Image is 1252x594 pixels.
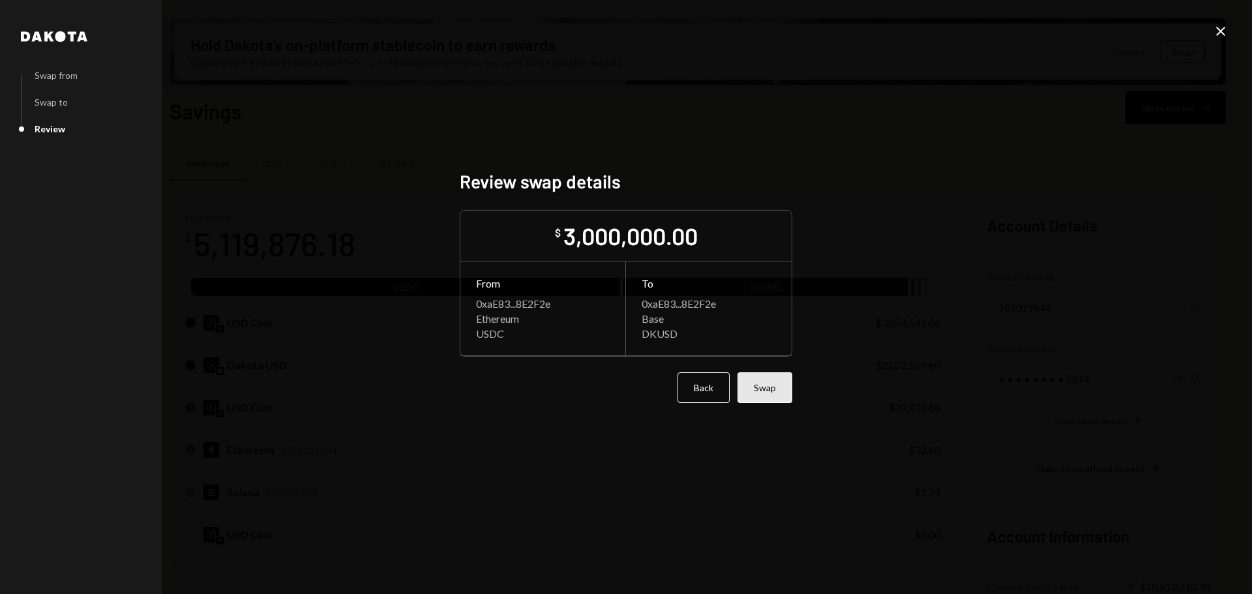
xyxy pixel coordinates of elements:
[35,70,78,81] div: Swap from
[460,169,792,194] h2: Review swap details
[642,312,776,325] div: Base
[35,97,68,108] div: Swap to
[678,372,730,403] button: Back
[555,226,561,239] div: $
[476,297,610,310] div: 0xaE83...8E2F2e
[563,221,698,250] div: 3,000,000.00
[642,277,776,290] div: To
[476,277,610,290] div: From
[476,327,610,340] div: USDC
[642,327,776,340] div: DKUSD
[642,297,776,310] div: 0xaE83...8E2F2e
[35,123,65,134] div: Review
[476,312,610,325] div: Ethereum
[738,372,792,403] button: Swap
